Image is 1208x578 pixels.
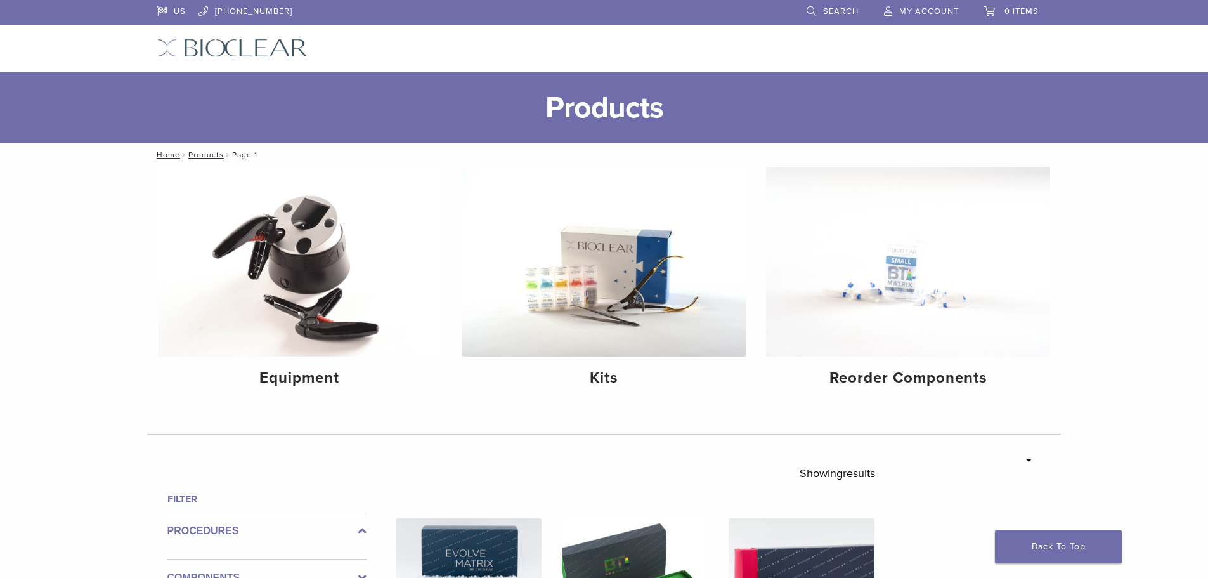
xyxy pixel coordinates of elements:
img: Kits [462,167,746,357]
span: / [224,152,232,158]
a: Back To Top [995,530,1122,563]
span: My Account [899,6,959,16]
a: Products [188,150,224,159]
span: Search [823,6,859,16]
img: Reorder Components [766,167,1050,357]
span: 0 items [1004,6,1039,16]
h4: Filter [167,492,367,507]
p: Showing results [800,460,875,487]
h4: Equipment [168,367,432,390]
nav: Page 1 [148,143,1061,166]
h4: Kits [472,367,736,390]
span: / [180,152,188,158]
img: Equipment [158,167,442,357]
label: Procedures [167,523,367,539]
a: Equipment [158,167,442,398]
a: Home [153,150,180,159]
h4: Reorder Components [776,367,1040,390]
a: Kits [462,167,746,398]
a: Reorder Components [766,167,1050,398]
img: Bioclear [157,39,308,57]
